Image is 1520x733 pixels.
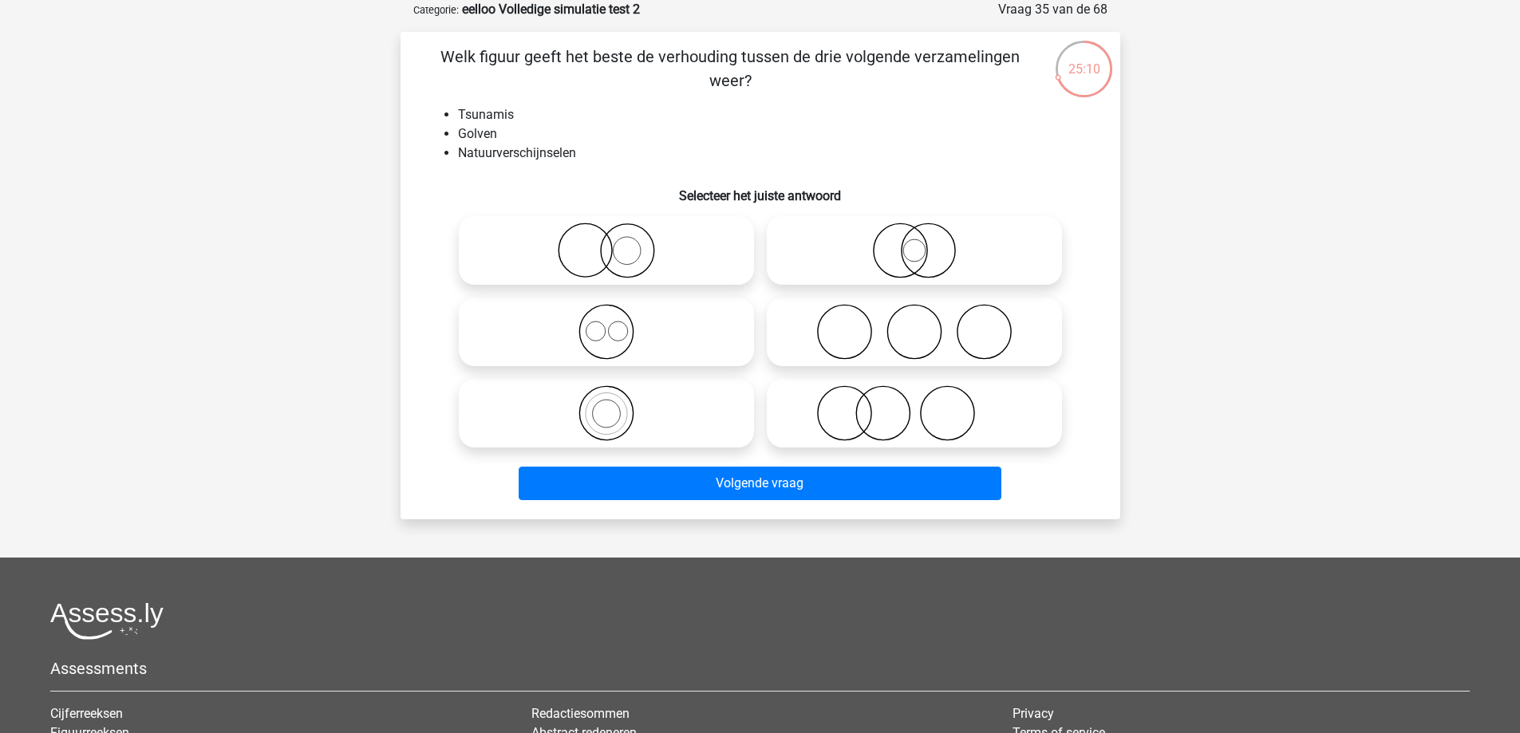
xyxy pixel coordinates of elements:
[50,659,1470,678] h5: Assessments
[519,467,1001,500] button: Volgende vraag
[50,706,123,721] a: Cijferreeksen
[462,2,640,17] strong: eelloo Volledige simulatie test 2
[50,602,164,640] img: Assessly logo
[1054,39,1114,79] div: 25:10
[458,144,1095,163] li: Natuurverschijnselen
[426,45,1035,93] p: Welk figuur geeft het beste de verhouding tussen de drie volgende verzamelingen weer?
[426,175,1095,203] h6: Selecteer het juiste antwoord
[458,124,1095,144] li: Golven
[531,706,630,721] a: Redactiesommen
[458,105,1095,124] li: Tsunamis
[413,4,459,16] small: Categorie:
[1013,706,1054,721] a: Privacy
